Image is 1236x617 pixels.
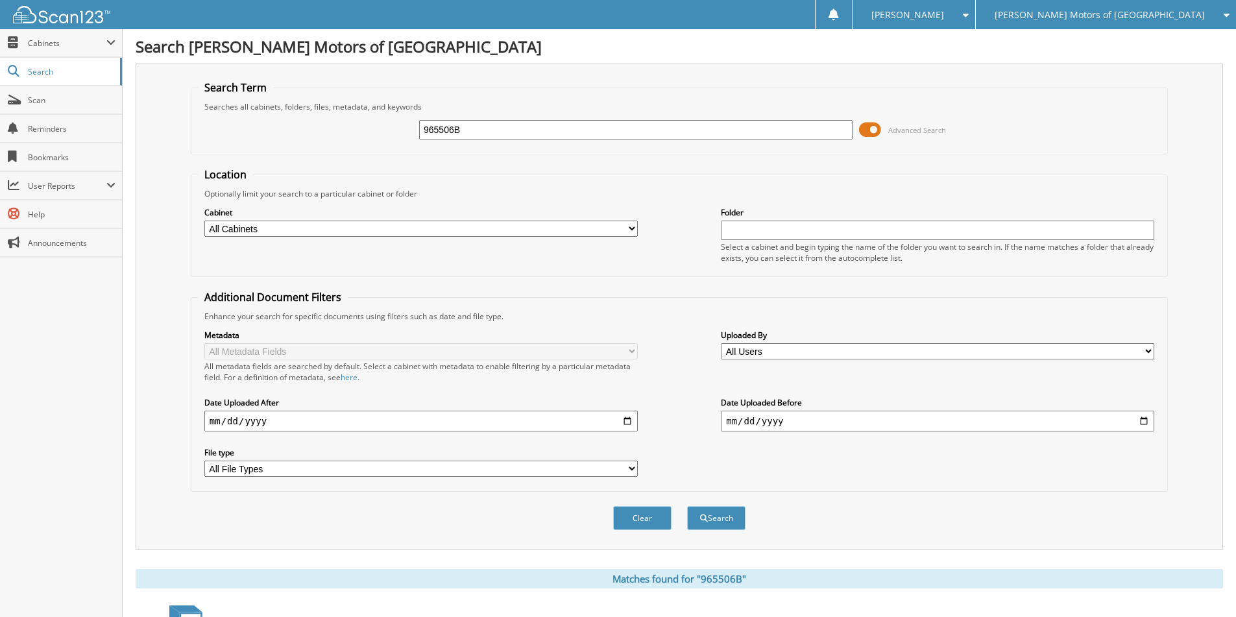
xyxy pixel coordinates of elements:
span: Scan [28,95,115,106]
span: Advanced Search [888,125,946,135]
span: User Reports [28,180,106,191]
label: Date Uploaded After [204,397,638,408]
a: here [341,372,357,383]
div: Enhance your search for specific documents using filters such as date and file type. [198,311,1161,322]
label: Cabinet [204,207,638,218]
label: Uploaded By [721,330,1154,341]
label: Folder [721,207,1154,218]
label: File type [204,447,638,458]
h1: Search [PERSON_NAME] Motors of [GEOGRAPHIC_DATA] [136,36,1223,57]
div: Optionally limit your search to a particular cabinet or folder [198,188,1161,199]
span: Announcements [28,237,115,248]
span: Reminders [28,123,115,134]
span: Cabinets [28,38,106,49]
div: Select a cabinet and begin typing the name of the folder you want to search in. If the name match... [721,241,1154,263]
legend: Location [198,167,253,182]
button: Search [687,506,745,530]
input: start [204,411,638,431]
div: All metadata fields are searched by default. Select a cabinet with metadata to enable filtering b... [204,361,638,383]
legend: Additional Document Filters [198,290,348,304]
span: Search [28,66,114,77]
div: Matches found for "965506B" [136,569,1223,588]
span: [PERSON_NAME] [871,11,944,19]
label: Date Uploaded Before [721,397,1154,408]
input: end [721,411,1154,431]
span: Bookmarks [28,152,115,163]
label: Metadata [204,330,638,341]
img: scan123-logo-white.svg [13,6,110,23]
span: [PERSON_NAME] Motors of [GEOGRAPHIC_DATA] [995,11,1205,19]
legend: Search Term [198,80,273,95]
button: Clear [613,506,672,530]
span: Help [28,209,115,220]
div: Searches all cabinets, folders, files, metadata, and keywords [198,101,1161,112]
